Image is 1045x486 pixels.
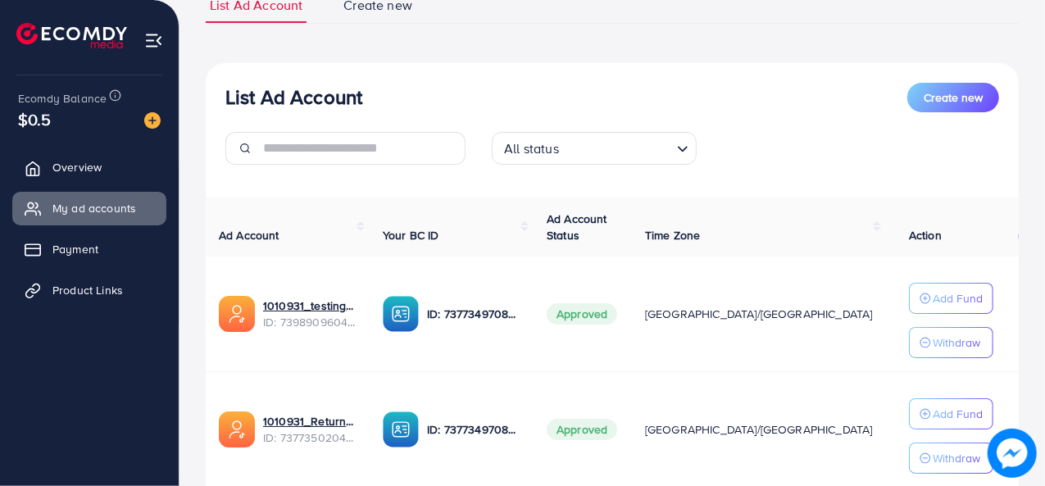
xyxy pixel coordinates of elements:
a: Product Links [12,274,166,307]
span: Your BC ID [383,227,439,243]
span: Approved [547,419,617,440]
span: My ad accounts [52,200,136,216]
button: Add Fund [909,283,993,314]
span: Action [909,227,942,243]
p: Add Fund [933,288,983,308]
span: Product Links [52,282,123,298]
div: Search for option [492,132,697,165]
div: <span class='underline'>1010931_Returnsproduct_1717673220088</span></br>7377350204250456080 [263,413,357,447]
input: Search for option [564,134,670,161]
span: [GEOGRAPHIC_DATA]/[GEOGRAPHIC_DATA] [645,421,873,438]
span: All status [501,137,562,161]
span: Approved [547,303,617,325]
a: 1010931_testing products_1722692892755 [263,298,357,314]
button: Create new [907,83,999,112]
button: Withdraw [909,327,993,358]
img: menu [144,31,163,50]
span: ID: 7398909604979277841 [263,314,357,330]
img: ic-ads-acc.e4c84228.svg [219,411,255,447]
p: Withdraw [933,333,980,352]
button: Withdraw [909,443,993,474]
a: Overview [12,151,166,184]
span: Overview [52,159,102,175]
p: ID: 7377349708576243728 [427,304,520,324]
span: Ad Account Status [547,211,607,243]
a: My ad accounts [12,192,166,225]
span: Ad Account [219,227,279,243]
a: 1010931_Returnsproduct_1717673220088 [263,413,357,429]
span: ID: 7377350204250456080 [263,429,357,446]
p: Add Fund [933,404,983,424]
span: Payment [52,241,98,257]
img: image [988,429,1037,478]
img: image [144,112,161,129]
div: <span class='underline'>1010931_testing products_1722692892755</span></br>7398909604979277841 [263,298,357,331]
span: Time Zone [645,227,700,243]
span: $0.5 [18,107,52,131]
img: ic-ba-acc.ded83a64.svg [383,296,419,332]
img: ic-ads-acc.e4c84228.svg [219,296,255,332]
p: Withdraw [933,448,980,468]
h3: List Ad Account [225,85,362,109]
img: ic-ba-acc.ded83a64.svg [383,411,419,447]
span: Create new [924,89,983,106]
span: [GEOGRAPHIC_DATA]/[GEOGRAPHIC_DATA] [645,306,873,322]
a: Payment [12,233,166,266]
p: ID: 7377349708576243728 [427,420,520,439]
img: logo [16,23,127,48]
button: Add Fund [909,398,993,429]
span: Ecomdy Balance [18,90,107,107]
